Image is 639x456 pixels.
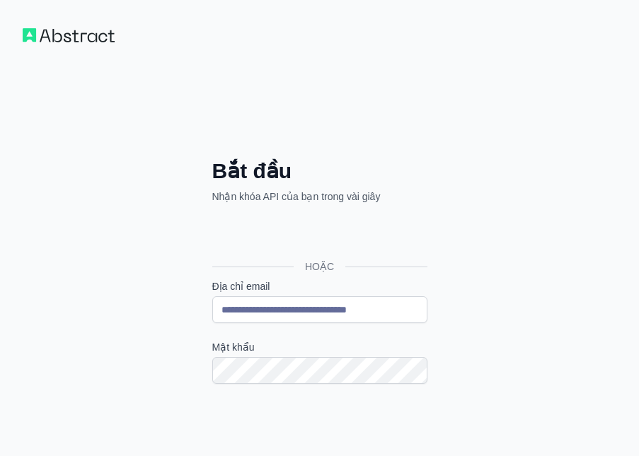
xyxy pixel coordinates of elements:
[212,159,292,182] font: Bắt đầu
[212,401,427,456] iframe: reCAPTCHA
[305,261,334,272] font: HOẶC
[212,191,381,202] font: Nhận khóa API của bạn trong vài giây
[212,341,255,353] font: Mật khẩu
[205,219,432,250] iframe: Nút Đăng nhập bằng Google
[23,28,115,42] img: Quy trình làm việc
[212,281,270,292] font: Địa chỉ email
